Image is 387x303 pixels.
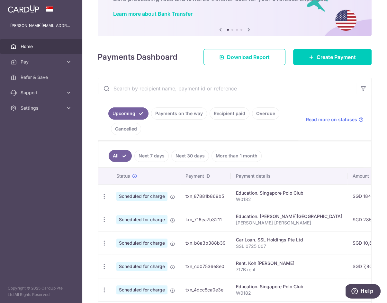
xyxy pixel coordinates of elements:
[180,255,231,278] td: txn_cd07536e8e0
[180,278,231,301] td: txn_4dcc5ca0e3e
[227,53,270,61] span: Download Report
[116,215,167,224] span: Scheduled for charge
[236,266,342,273] p: 717B rent
[21,89,63,96] span: Support
[353,173,369,179] span: Amount
[134,150,169,162] a: Next 7 days
[151,107,207,120] a: Payments on the way
[21,59,63,65] span: Pay
[236,283,342,290] div: Education. Singapore Polo Club
[306,116,364,123] a: Read more on statuses
[346,284,381,300] iframe: Opens a widget where you can find more information
[171,150,209,162] a: Next 30 days
[306,116,357,123] span: Read more on statuses
[116,239,167,248] span: Scheduled for charge
[236,290,342,296] p: W0182
[21,43,63,50] span: Home
[236,237,342,243] div: Car Loan. SSL Holdings Pte Ltd
[231,168,347,184] th: Payment details
[116,285,167,294] span: Scheduled for charge
[21,105,63,111] span: Settings
[180,231,231,255] td: txn_b8a3b388b39
[236,213,342,220] div: Education. [PERSON_NAME][GEOGRAPHIC_DATA]
[116,262,167,271] span: Scheduled for charge
[236,220,342,226] p: [PERSON_NAME] [PERSON_NAME]
[108,107,148,120] a: Upcoming
[98,78,356,99] input: Search by recipient name, payment id or reference
[21,74,63,80] span: Refer & Save
[180,208,231,231] td: txn_716ea7b3211
[180,168,231,184] th: Payment ID
[113,11,193,17] a: Learn more about Bank Transfer
[212,150,262,162] a: More than 1 month
[210,107,249,120] a: Recipient paid
[236,190,342,196] div: Education. Singapore Polo Club
[180,184,231,208] td: txn_87881b869b5
[116,173,130,179] span: Status
[111,123,141,135] a: Cancelled
[236,243,342,249] p: SSL 0725 007
[203,49,285,65] a: Download Report
[252,107,279,120] a: Overdue
[236,260,342,266] div: Rent. Koh [PERSON_NAME]
[116,192,167,201] span: Scheduled for charge
[317,53,356,61] span: Create Payment
[10,22,72,29] p: [PERSON_NAME][EMAIL_ADDRESS][DOMAIN_NAME]
[98,51,177,63] h4: Payments Dashboard
[8,5,39,13] img: CardUp
[293,49,372,65] a: Create Payment
[236,196,342,203] p: W0182
[109,150,132,162] a: All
